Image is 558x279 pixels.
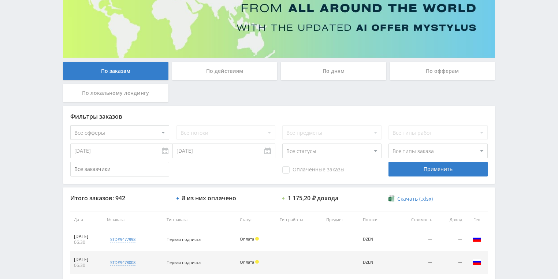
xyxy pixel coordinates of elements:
[74,234,100,239] div: [DATE]
[281,62,386,80] div: По дням
[70,212,103,228] th: Дата
[167,237,201,242] span: Первая подписка
[397,196,433,202] span: Скачать (.xlsx)
[74,239,100,245] div: 06:30
[363,237,389,242] div: DZEN
[70,195,169,201] div: Итого заказов: 942
[74,257,100,263] div: [DATE]
[436,251,466,274] td: —
[110,260,135,265] div: std#9478008
[70,113,488,120] div: Фильтры заказов
[323,212,359,228] th: Предмет
[388,162,487,176] div: Применить
[255,237,259,241] span: Холд
[182,195,236,201] div: 8 из них оплачено
[110,237,135,242] div: std#9477998
[240,259,254,265] span: Оплата
[74,263,100,268] div: 06:30
[436,228,466,251] td: —
[466,212,488,228] th: Гео
[172,62,278,80] div: По действиям
[63,62,168,80] div: По заказам
[472,234,481,243] img: rus.png
[288,195,338,201] div: 1 175,20 ₽ дохода
[388,195,432,202] a: Скачать (.xlsx)
[103,212,163,228] th: № заказа
[276,212,322,228] th: Тип работы
[393,251,436,274] td: —
[240,236,254,242] span: Оплата
[390,62,495,80] div: По офферам
[163,212,236,228] th: Тип заказа
[393,212,436,228] th: Стоимость
[282,166,345,174] span: Оплаченные заказы
[393,228,436,251] td: —
[255,260,259,264] span: Холд
[363,260,389,265] div: DZEN
[167,260,201,265] span: Первая подписка
[236,212,276,228] th: Статус
[359,212,393,228] th: Потоки
[63,84,168,102] div: По локальному лендингу
[472,257,481,266] img: rus.png
[388,195,395,202] img: xlsx
[70,162,169,176] input: Все заказчики
[436,212,466,228] th: Доход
